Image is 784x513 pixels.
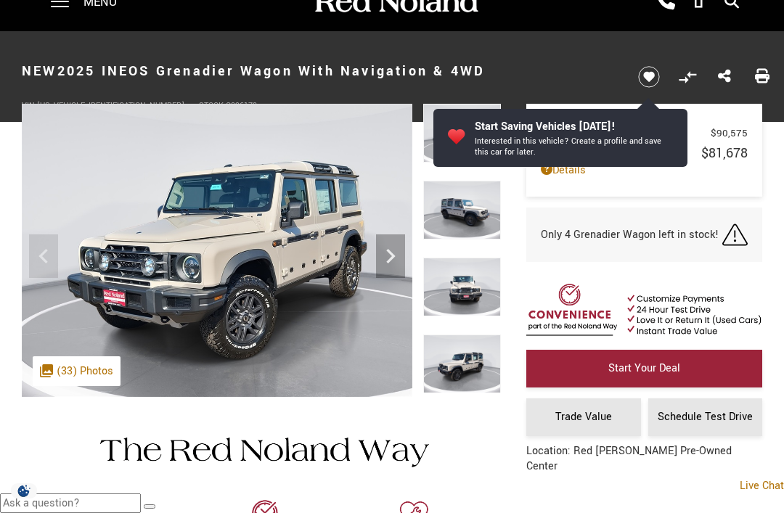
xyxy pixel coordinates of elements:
[423,258,502,316] img: New 2025 INEOS Wagon image 3
[22,104,412,397] img: New 2025 INEOS Wagon image 1
[555,409,612,424] span: Trade Value
[423,335,502,393] img: New 2025 INEOS Wagon image 4
[144,504,155,509] button: Send
[7,483,41,498] img: Opt-Out Icon
[526,398,641,436] a: Trade Value
[7,483,41,498] section: Click to Open Cookie Consent Modal
[711,126,748,140] span: $90,575
[199,100,226,111] span: Stock:
[608,361,680,376] span: Start Your Deal
[423,104,502,163] img: New 2025 INEOS Wagon image 1
[740,478,784,493] a: Live Chat
[22,42,616,100] h1: 2025 INEOS Grenadier Wagon With Navigation & 4WD
[541,163,748,178] a: Details
[423,181,502,239] img: New 2025 INEOS Wagon image 2
[33,356,121,386] div: (33) Photos
[22,100,37,111] span: VIN:
[755,67,769,86] a: Print this New 2025 INEOS Grenadier Wagon With Navigation & 4WD
[541,144,748,163] a: Red [PERSON_NAME] $81,678
[658,409,753,424] span: Schedule Test Drive
[541,126,748,140] a: MSRP $90,575
[526,350,762,387] a: Start Your Deal
[718,67,731,86] a: Share this New 2025 INEOS Grenadier Wagon With Navigation & 4WD
[633,65,665,89] button: Save vehicle
[541,145,701,162] span: Red [PERSON_NAME]
[37,100,184,111] span: [US_VEHICLE_IDENTIFICATION_NUMBER]
[648,398,763,436] a: Schedule Test Drive
[226,100,257,111] span: G026179
[541,227,719,242] span: Only 4 Grenadier Wagon left in stock!
[541,126,711,140] span: MSRP
[677,66,698,88] button: Compare vehicle
[376,234,405,278] div: Next
[701,144,748,163] span: $81,678
[22,62,57,81] strong: New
